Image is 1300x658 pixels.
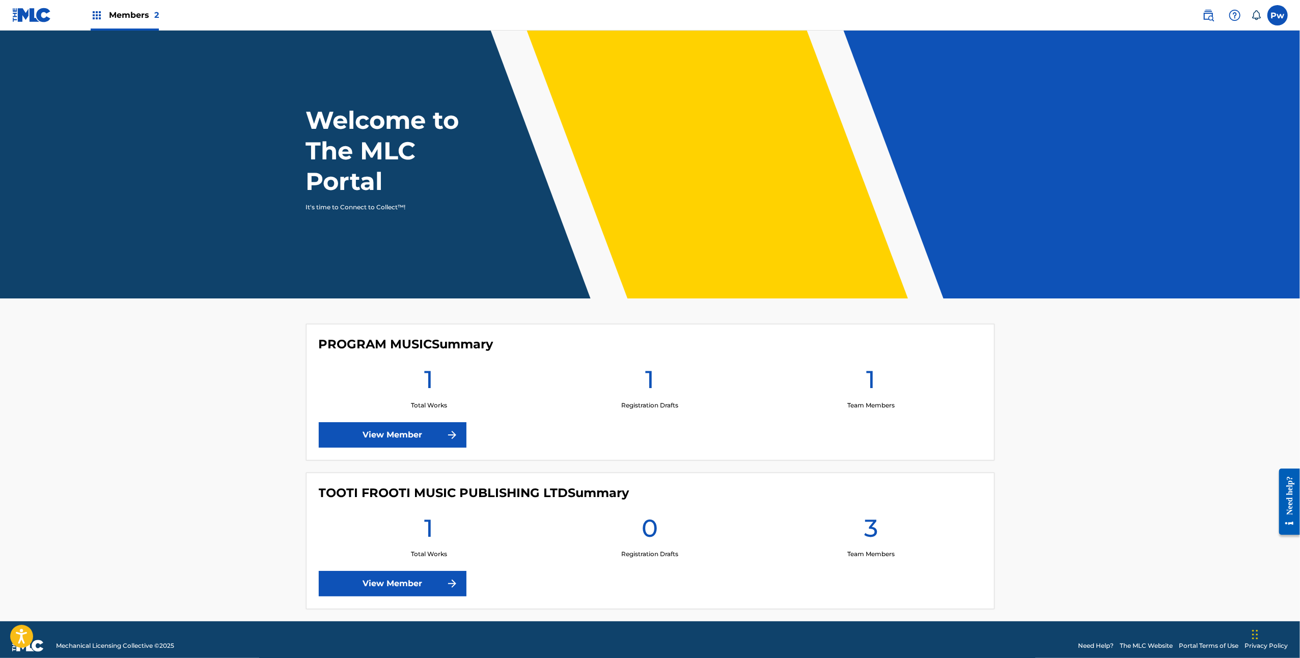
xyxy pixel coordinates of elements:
img: Top Rightsholders [91,9,103,21]
img: search [1202,9,1214,21]
p: It's time to Connect to Collect™! [306,203,483,212]
h4: PROGRAM MUSIC [319,337,493,352]
p: Total Works [411,550,447,559]
h1: 1 [424,513,433,550]
p: Total Works [411,401,447,410]
img: MLC Logo [12,8,51,22]
p: Team Members [847,401,895,410]
a: View Member [319,571,466,596]
span: Members [109,9,159,21]
img: logo [12,640,44,652]
h4: TOOTI FROOTI MUSIC PUBLISHING LTD [319,485,629,501]
h1: 0 [642,513,658,550]
span: 2 [154,10,159,20]
a: Privacy Policy [1244,641,1288,650]
a: Need Help? [1078,641,1114,650]
iframe: Resource Center [1271,460,1300,542]
h1: 3 [864,513,878,550]
div: Drag [1252,619,1258,650]
iframe: Chat Widget [1249,609,1300,658]
img: help [1229,9,1241,21]
a: Portal Terms of Use [1179,641,1238,650]
h1: 1 [424,364,433,401]
div: User Menu [1267,5,1288,25]
a: The MLC Website [1120,641,1173,650]
a: Public Search [1198,5,1219,25]
img: f7272a7cc735f4ea7f67.svg [446,429,458,441]
p: Registration Drafts [621,401,678,410]
span: Mechanical Licensing Collective © 2025 [56,641,174,650]
h1: Welcome to The MLC Portal [306,105,496,197]
div: Help [1225,5,1245,25]
h1: 1 [645,364,654,401]
img: f7272a7cc735f4ea7f67.svg [446,578,458,590]
p: Team Members [847,550,895,559]
div: Notifications [1251,10,1261,20]
h1: 1 [866,364,875,401]
p: Registration Drafts [621,550,678,559]
a: View Member [319,422,466,448]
